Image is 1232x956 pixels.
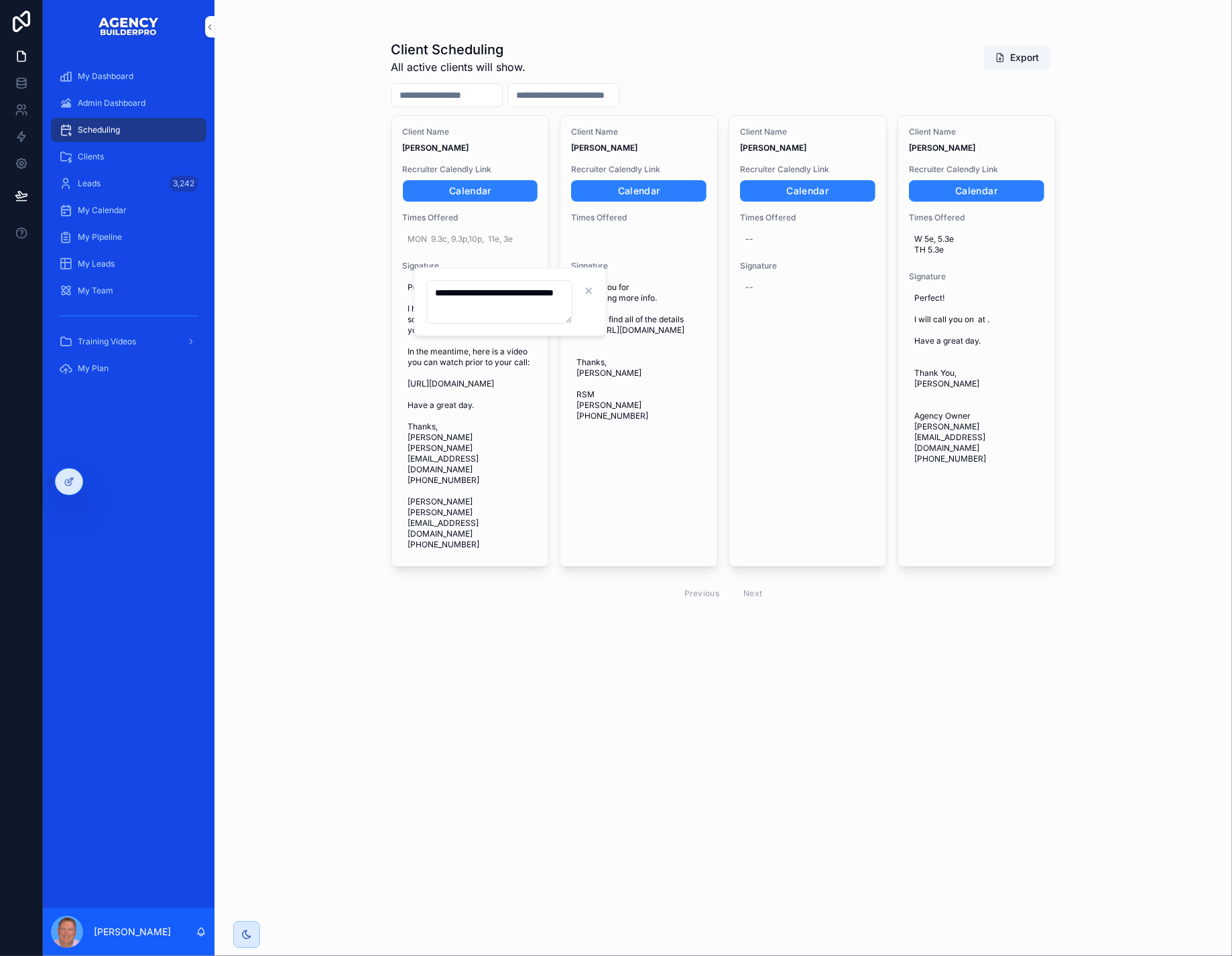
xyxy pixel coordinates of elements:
span: My Pipeline [78,232,122,243]
span: Scheduling [78,125,120,135]
span: Leads [78,178,101,189]
a: My Dashboard [51,64,206,88]
img: App logo [98,16,160,38]
a: Client Name[PERSON_NAME]Recruiter Calendly LinkCalendarTimes OfferedMON 9.3c, 9.3p,10p, 11e, 3eSi... [391,115,550,567]
span: W 5e, 5.3e TH 5.3e [914,234,1039,255]
a: My Calendar [51,198,206,222]
span: Signature [571,261,706,271]
span: Recruiter Calendly Link [909,164,1044,175]
a: Scheduling [51,118,206,142]
span: Client Name [740,127,875,137]
div: scrollable content [43,54,214,400]
a: Client Name[PERSON_NAME]Recruiter Calendly LinkCalendarTimes OfferedW 5e, 5.3e TH 5.3eSignaturePe... [898,115,1056,567]
span: Times Offered [403,212,538,223]
span: My Plan [78,363,109,374]
span: Client Name [571,127,706,137]
a: Client Name[PERSON_NAME]Recruiter Calendly LinkCalendarTimes Offered--Signature-- [729,115,887,567]
a: Calendar [571,180,706,202]
a: Client Name[PERSON_NAME]Recruiter Calendly LinkCalendarTimes OfferedSignatureThank you for reques... [560,115,718,567]
span: Client Name [909,127,1044,137]
a: Clients [51,145,206,169]
a: Calendar [740,180,875,202]
span: My Calendar [78,205,127,216]
a: Leads3,242 [51,172,206,196]
span: Signature [403,261,538,271]
span: Recruiter Calendly Link [740,164,875,175]
span: Signature [740,261,875,271]
span: Client Name [403,127,538,137]
a: My Leads [51,252,206,276]
strong: [PERSON_NAME] [909,143,975,153]
span: Thank you for requesting more info. You can find all of the details here: [URL][DOMAIN_NAME] Than... [576,282,701,421]
span: Recruiter Calendly Link [571,164,706,175]
a: Admin Dashboard [51,91,206,115]
a: My Pipeline [51,225,206,249]
div: -- [745,282,753,293]
span: Perfect! I will call you on at . Have a great day. Thank You, [PERSON_NAME] Agency Owner [PERSON_... [914,293,1039,464]
span: Times Offered [740,212,875,223]
span: Perfect! I have added you to our schedule and one of us will call you on at . In the meantime, he... [408,282,533,550]
span: Times Offered [571,212,706,223]
span: All active clients will show. [391,59,526,75]
strong: [PERSON_NAME] [740,143,806,153]
div: 3,242 [169,176,198,192]
span: My Team [78,285,113,296]
p: [PERSON_NAME] [94,925,171,939]
span: Admin Dashboard [78,98,145,109]
span: My Dashboard [78,71,133,82]
div: -- [745,234,753,245]
span: My Leads [78,259,115,269]
a: Calendar [909,180,1044,202]
h1: Client Scheduling [391,40,526,59]
span: Recruiter Calendly Link [403,164,538,175]
strong: [PERSON_NAME] [571,143,637,153]
a: My Plan [51,356,206,381]
a: Calendar [403,180,538,202]
span: Clients [78,151,104,162]
span: Times Offered [909,212,1044,223]
a: Training Videos [51,330,206,354]
button: Export [984,46,1050,70]
span: Signature [909,271,1044,282]
span: MON 9.3c, 9.3p,10p, 11e, 3e [408,234,533,245]
a: My Team [51,279,206,303]
span: Training Videos [78,336,136,347]
strong: [PERSON_NAME] [403,143,469,153]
